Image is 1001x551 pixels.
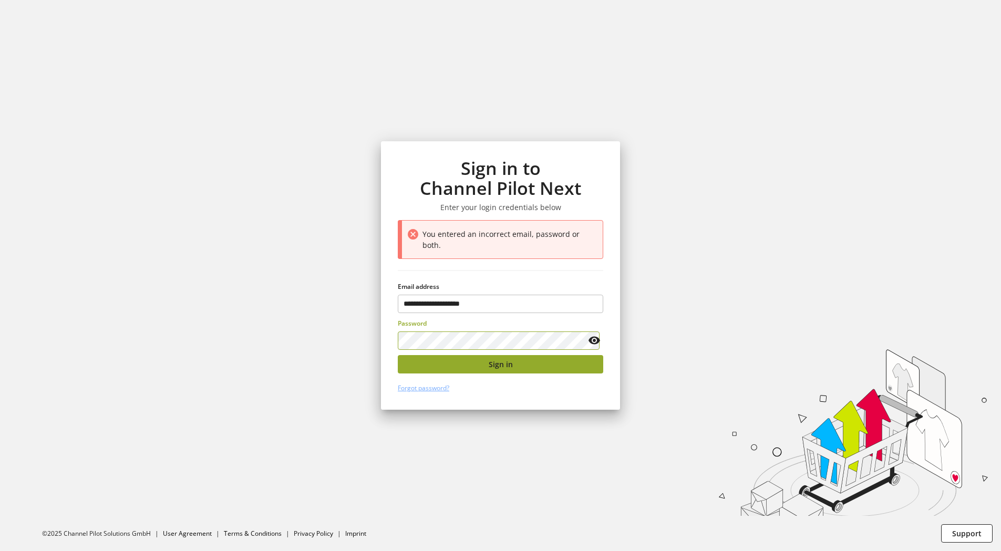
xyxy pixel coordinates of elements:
span: Email address [398,282,439,291]
span: Support [952,528,982,539]
a: Imprint [345,529,366,538]
a: Forgot password? [398,383,449,392]
h3: Enter your login credentials below [398,203,603,212]
keeper-lock: Open Keeper Popup [569,334,581,347]
a: Terms & Conditions [224,529,282,538]
li: ©2025 Channel Pilot Solutions GmbH [42,529,163,538]
button: Sign in [398,355,603,373]
a: Privacy Policy [294,529,333,538]
h1: Sign in to Channel Pilot Next [398,158,603,199]
span: Password [398,319,427,328]
a: User Agreement [163,529,212,538]
button: Support [941,524,993,543]
span: Sign in [489,359,513,370]
div: You entered an incorrect email, password or both. [422,228,598,251]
